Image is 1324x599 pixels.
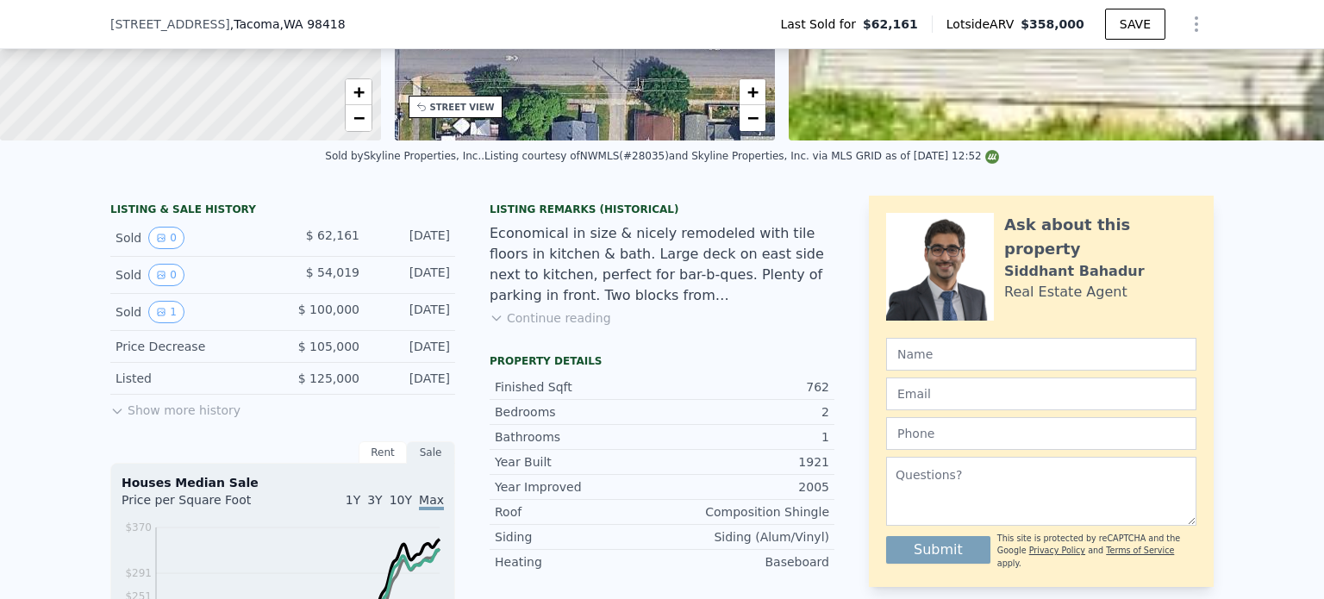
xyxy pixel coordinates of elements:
div: [DATE] [373,301,450,323]
div: Siddhant Bahadur [1004,261,1145,282]
div: Listing Remarks (Historical) [490,203,834,216]
tspan: $370 [125,521,152,533]
div: Composition Shingle [662,503,829,521]
div: Sold by Skyline Properties, Inc. . [325,150,484,162]
div: Year Improved [495,478,662,496]
div: Bathrooms [495,428,662,446]
div: Sale [407,441,455,464]
div: [DATE] [373,264,450,286]
div: Sold [116,264,269,286]
span: − [353,107,364,128]
div: Rent [359,441,407,464]
div: Baseboard [662,553,829,571]
div: 762 [662,378,829,396]
span: Last Sold for [780,16,863,33]
div: Price per Square Foot [122,491,283,519]
div: LISTING & SALE HISTORY [110,203,455,220]
div: 2005 [662,478,829,496]
div: This site is protected by reCAPTCHA and the Google and apply. [997,533,1196,570]
div: Economical in size & nicely remodeled with tile floors in kitchen & bath. Large deck on east side... [490,223,834,306]
div: Roof [495,503,662,521]
div: Real Estate Agent [1004,282,1127,303]
div: Sold [116,227,269,249]
a: Privacy Policy [1029,546,1085,555]
button: Show Options [1179,7,1214,41]
input: Name [886,338,1196,371]
div: Finished Sqft [495,378,662,396]
span: $ 125,000 [298,371,359,385]
span: $358,000 [1021,17,1084,31]
div: 2 [662,403,829,421]
div: Price Decrease [116,338,269,355]
button: View historical data [148,227,184,249]
span: $ 105,000 [298,340,359,353]
div: Listed [116,370,269,387]
span: , Tacoma [230,16,346,33]
div: STREET VIEW [430,101,495,114]
a: Terms of Service [1106,546,1174,555]
div: Heating [495,553,662,571]
div: 1921 [662,453,829,471]
div: Bedrooms [495,403,662,421]
span: 3Y [367,493,382,507]
div: Ask about this property [1004,213,1196,261]
button: View historical data [148,301,184,323]
button: View historical data [148,264,184,286]
div: [DATE] [373,370,450,387]
span: Lotside ARV [946,16,1021,33]
span: $ 100,000 [298,303,359,316]
a: Zoom out [740,105,765,131]
span: [STREET_ADDRESS] [110,16,230,33]
div: Siding (Alum/Vinyl) [662,528,829,546]
span: , WA 98418 [280,17,346,31]
span: Max [419,493,444,510]
span: 10Y [390,493,412,507]
div: Houses Median Sale [122,474,444,491]
div: [DATE] [373,227,450,249]
tspan: $291 [125,567,152,579]
div: Siding [495,528,662,546]
div: Sold [116,301,269,323]
div: 1 [662,428,829,446]
div: [DATE] [373,338,450,355]
span: $62,161 [863,16,918,33]
div: Listing courtesy of NWMLS (#28035) and Skyline Properties, Inc. via MLS GRID as of [DATE] 12:52 [484,150,999,162]
button: Submit [886,536,990,564]
div: Property details [490,354,834,368]
button: Show more history [110,395,240,419]
span: + [353,81,364,103]
button: Continue reading [490,309,611,327]
img: NWMLS Logo [985,150,999,164]
span: $ 54,019 [306,265,359,279]
a: Zoom in [346,79,372,105]
a: Zoom in [740,79,765,105]
input: Phone [886,417,1196,450]
input: Email [886,377,1196,410]
a: Zoom out [346,105,372,131]
span: $ 62,161 [306,228,359,242]
div: Year Built [495,453,662,471]
button: SAVE [1105,9,1165,40]
span: − [747,107,759,128]
span: 1Y [346,493,360,507]
span: + [747,81,759,103]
